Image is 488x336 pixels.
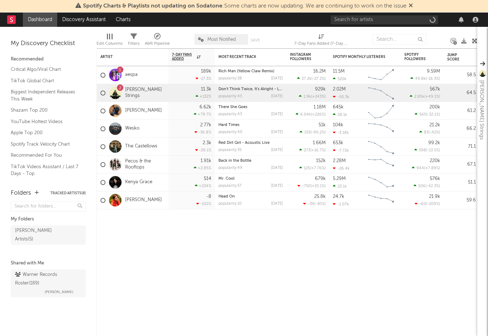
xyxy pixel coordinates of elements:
div: 58.5 [447,71,476,79]
div: popularity: 38 [218,77,242,81]
div: 51.1 [447,178,476,187]
div: ( ) [412,166,440,170]
span: -42.3 % [427,184,439,188]
div: [DATE] [271,202,283,206]
div: [PERSON_NAME] Strings [477,80,486,140]
span: -90.2 % [312,131,325,135]
span: 27.2k [302,77,311,81]
button: Save [251,38,260,42]
span: +49.1 % [425,95,439,99]
div: 11.3k [201,87,211,92]
div: ( ) [419,130,440,135]
div: Folders [11,189,31,198]
a: Pecos & the Rooftops [125,159,165,171]
div: +234 % [195,184,211,188]
a: Rich Man (Yellow Claw Remix) [218,69,274,73]
div: 25.8k [314,194,326,199]
div: Back in the Bottle [218,159,283,163]
div: ( ) [297,76,326,81]
span: 125 [304,166,310,170]
div: 576k [430,176,440,181]
div: ( ) [415,112,440,117]
div: 104k [333,123,343,127]
div: ( ) [410,76,440,81]
a: Kenya Grace [125,179,152,185]
div: Red Dirt Girl - Acoustic Live [218,141,283,145]
a: TikTok Global Chart [11,77,79,85]
a: Biggest Independent Releases This Week [11,88,79,103]
a: aespa [125,72,138,78]
svg: Chart title [365,156,397,174]
a: Dashboard [23,13,57,27]
span: 83 [424,131,429,135]
a: [PERSON_NAME] Artists(5) [11,225,86,245]
div: 514 [204,176,211,181]
input: Search for folders... [11,201,86,211]
div: popularity: 35 [218,148,242,152]
a: Shazam Top 200 [11,106,79,114]
div: ( ) [299,166,326,170]
a: TikTok Videos Assistant / Last 7 Days - Top [11,163,79,177]
div: ( ) [299,148,326,152]
span: 944 [416,166,424,170]
div: -102 % [196,201,211,206]
span: -39 [308,202,314,206]
div: A&R Pipeline [145,30,170,51]
div: popularity: 40 [218,130,242,134]
div: popularity: 43 [218,94,242,98]
div: Edit Columns [97,39,123,48]
div: ( ) [415,201,440,206]
a: Spotify Track Velocity Chart [11,140,79,148]
a: Don't Think Twice, It's Alright - Live At The American Legion Post 82 [218,87,345,91]
div: 520k [333,77,346,81]
span: -16.3 % [427,77,439,81]
div: Filters [128,39,139,48]
div: Filters [128,30,139,51]
div: ( ) [410,94,440,99]
div: 16.2M [313,69,326,74]
div: popularity: 57 [218,184,242,188]
div: Mr. Cool [218,177,283,181]
div: Hard Times [218,123,283,127]
span: +226 % [312,113,325,117]
div: [DATE] [271,94,283,98]
div: 64.5 [447,89,476,97]
span: +25.1 % [312,184,325,188]
div: Most Recent Track [218,55,272,59]
div: ( ) [414,148,440,152]
div: popularity: 10 [218,202,242,206]
div: 1.66M [313,141,326,145]
a: Warner Records Roster(189)[PERSON_NAME] [11,269,86,297]
div: ( ) [414,184,440,188]
div: 653k [333,141,343,145]
div: Spotify Monthly Listeners [333,55,386,59]
div: +132 % [196,94,211,99]
div: Head On [218,195,283,199]
div: 7-Day Fans Added (7-Day Fans Added) [294,30,348,51]
div: 2.28M [333,159,346,163]
div: 21.9k [429,194,440,199]
span: -209 % [427,202,439,206]
div: 679k [315,176,326,181]
div: ( ) [296,112,326,117]
span: 506 [418,184,425,188]
a: There She Goes [218,105,247,109]
div: [DATE] [271,77,283,81]
div: ( ) [303,201,326,206]
div: 67.1 [447,160,476,169]
div: My Folders [11,215,86,224]
div: 59.6 [447,196,476,205]
div: 1.91k [201,159,211,163]
a: Red Dirt Girl - Acoustic Live [218,141,270,145]
div: 24.7k [333,194,344,199]
span: Spotify Charts & Playlists not updating on Sodatone [83,3,222,9]
span: 598 [419,148,426,152]
div: -36.8 % [194,130,211,135]
div: Spotify Followers [404,53,429,61]
span: -32.1 % [427,113,439,117]
a: [PERSON_NAME] [125,197,162,203]
span: 565 [419,113,426,117]
div: Artist [100,55,154,59]
a: The Castellows [125,143,157,150]
span: 159 [304,131,311,135]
